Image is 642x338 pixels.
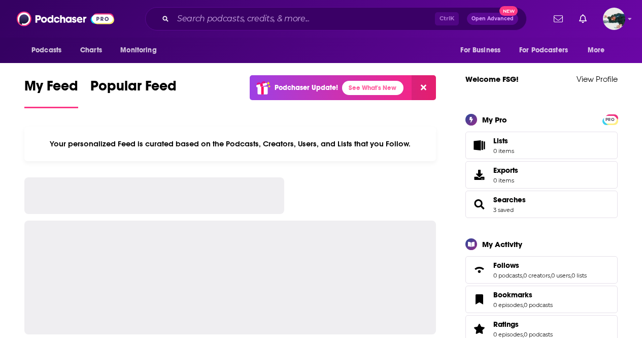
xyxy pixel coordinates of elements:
[550,272,551,279] span: ,
[493,290,532,299] span: Bookmarks
[342,81,403,95] a: See What's New
[469,292,489,306] a: Bookmarks
[493,320,553,329] a: Ratings
[469,322,489,336] a: Ratings
[469,138,489,152] span: Lists
[570,272,571,279] span: ,
[31,43,61,57] span: Podcasts
[453,41,513,60] button: open menu
[513,41,583,60] button: open menu
[493,166,518,175] span: Exports
[524,301,553,309] a: 0 podcasts
[493,301,523,309] a: 0 episodes
[24,127,436,161] div: Your personalized Feed is curated based on the Podcasts, Creators, Users, and Lists that you Follow.
[24,41,75,60] button: open menu
[519,43,568,57] span: For Podcasters
[80,43,102,57] span: Charts
[493,320,519,329] span: Ratings
[577,74,618,84] a: View Profile
[493,136,508,145] span: Lists
[493,206,514,213] a: 3 saved
[465,191,618,218] span: Searches
[604,115,616,122] a: PRO
[493,331,523,338] a: 0 episodes
[524,331,553,338] a: 0 podcasts
[603,8,625,30] img: User Profile
[482,239,522,249] div: My Activity
[173,11,435,27] input: Search podcasts, credits, & more...
[469,263,489,277] a: Follows
[465,286,618,313] span: Bookmarks
[493,290,553,299] a: Bookmarks
[493,136,514,145] span: Lists
[603,8,625,30] span: Logged in as fsg.publicity
[471,16,514,21] span: Open Advanced
[523,301,524,309] span: ,
[469,168,489,182] span: Exports
[465,256,618,284] span: Follows
[24,77,78,101] span: My Feed
[603,8,625,30] button: Show profile menu
[523,331,524,338] span: ,
[74,41,108,60] a: Charts
[467,13,518,25] button: Open AdvancedNew
[145,7,527,30] div: Search podcasts, credits, & more...
[465,132,618,159] a: Lists
[465,74,519,84] a: Welcome FSG!
[17,9,114,28] img: Podchaser - Follow, Share and Rate Podcasts
[575,10,591,27] a: Show notifications dropdown
[465,161,618,189] a: Exports
[469,197,489,211] a: Searches
[571,272,587,279] a: 0 lists
[588,43,605,57] span: More
[550,10,567,27] a: Show notifications dropdown
[435,12,459,25] span: Ctrl K
[493,147,514,155] span: 0 items
[493,261,587,270] a: Follows
[493,195,526,204] a: Searches
[523,272,550,279] a: 0 creators
[120,43,156,57] span: Monitoring
[493,177,518,184] span: 0 items
[499,6,518,16] span: New
[90,77,177,101] span: Popular Feed
[522,272,523,279] span: ,
[460,43,500,57] span: For Business
[604,116,616,124] span: PRO
[24,77,78,108] a: My Feed
[493,272,522,279] a: 0 podcasts
[113,41,170,60] button: open menu
[581,41,618,60] button: open menu
[275,83,338,92] p: Podchaser Update!
[482,115,507,125] div: My Pro
[493,261,519,270] span: Follows
[90,77,177,108] a: Popular Feed
[551,272,570,279] a: 0 users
